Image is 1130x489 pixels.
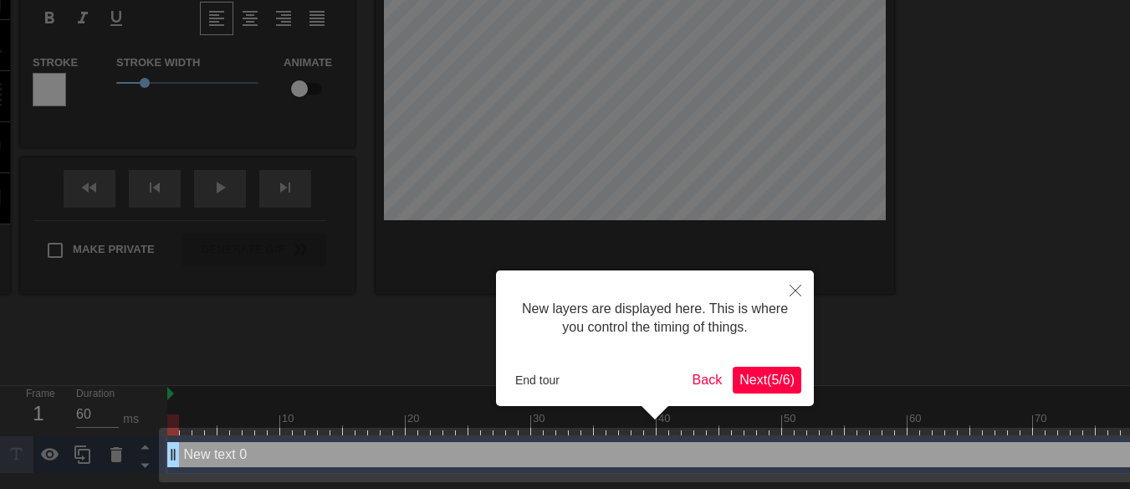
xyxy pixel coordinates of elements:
[739,373,795,387] span: Next ( 5 / 6 )
[777,270,814,309] button: Close
[686,367,729,394] button: Back
[509,283,801,354] div: New layers are displayed here. This is where you control the timing of things.
[733,367,801,394] button: Next
[509,368,566,393] button: End tour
